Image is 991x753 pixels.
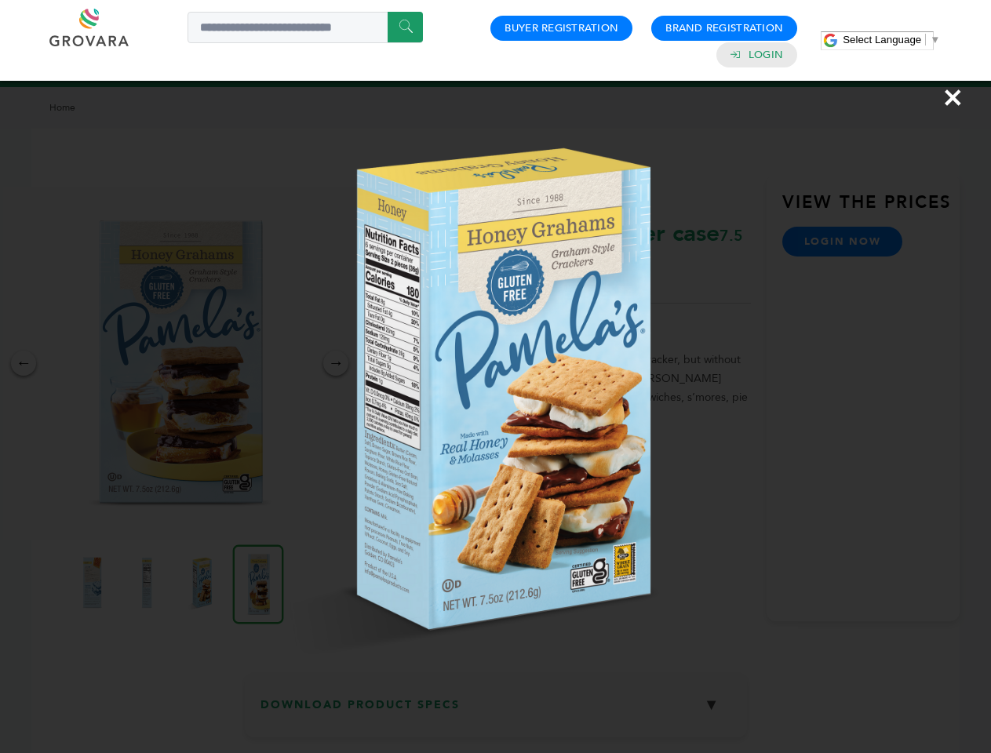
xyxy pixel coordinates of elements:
span: × [942,75,964,119]
a: Buyer Registration [505,21,618,35]
a: Brand Registration [665,21,783,35]
a: Select Language​ [843,34,940,45]
input: Search a product or brand... [188,12,423,43]
span: ​ [925,34,926,45]
span: ▼ [930,34,940,45]
span: Select Language [843,34,921,45]
img: Image Preview [195,90,797,693]
a: Login [749,48,783,62]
